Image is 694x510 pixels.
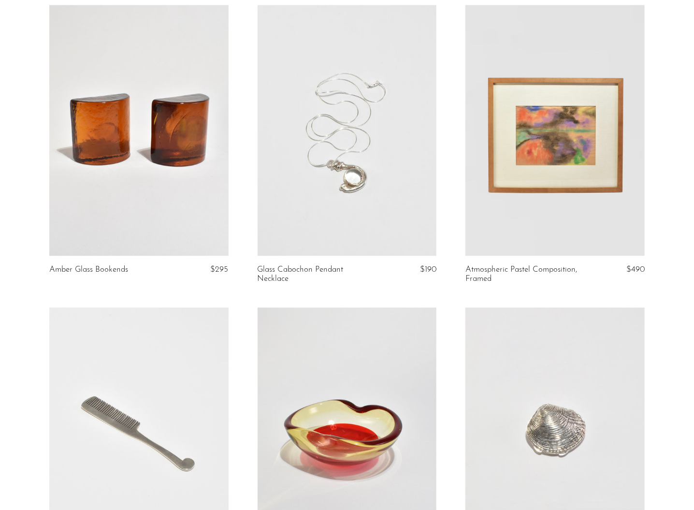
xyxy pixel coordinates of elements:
[49,265,128,274] a: Amber Glass Bookends
[211,265,229,274] span: $295
[420,265,436,274] span: $190
[258,265,377,283] a: Glass Cabochon Pendant Necklace
[626,265,645,274] span: $490
[465,265,585,283] a: Atmospheric Pastel Composition, Framed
